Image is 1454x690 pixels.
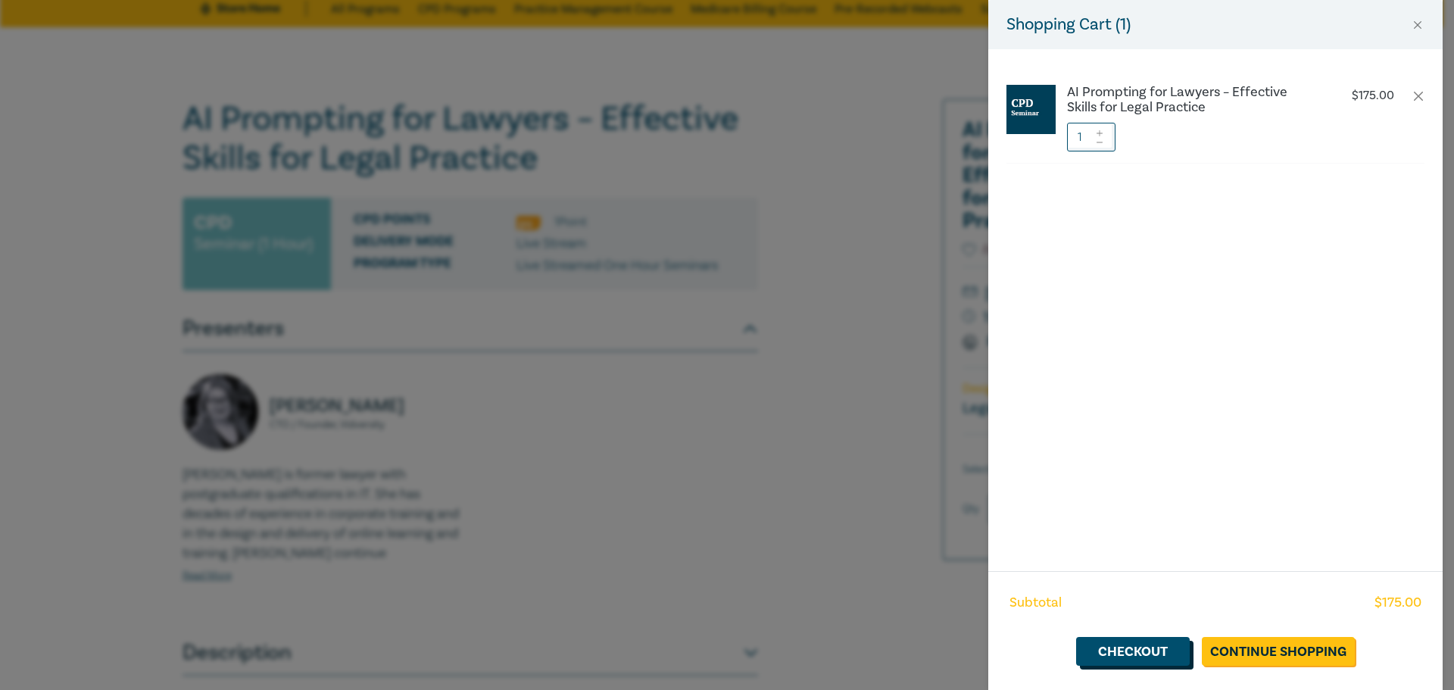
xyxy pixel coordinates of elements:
img: CPD%20Seminar.jpg [1006,85,1056,134]
h5: Shopping Cart ( 1 ) [1006,12,1131,37]
button: Close [1411,18,1424,32]
p: $ 175.00 [1352,89,1394,103]
a: AI Prompting for Lawyers – Effective Skills for Legal Practice [1067,85,1318,115]
span: Subtotal [1009,593,1062,613]
a: Checkout [1076,637,1190,666]
a: Continue Shopping [1202,637,1355,666]
span: $ 175.00 [1374,593,1421,613]
input: 1 [1067,123,1115,151]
